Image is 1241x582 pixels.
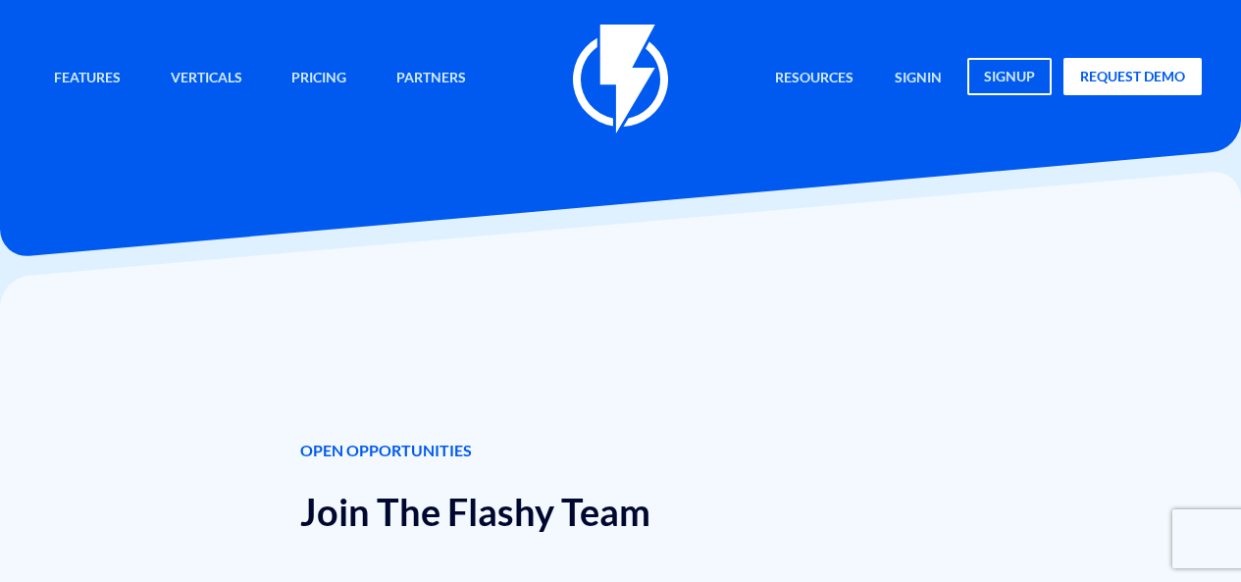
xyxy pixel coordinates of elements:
[880,58,957,100] a: signin
[760,58,868,100] a: Resources
[277,58,361,100] a: Pricing
[382,58,481,100] a: Partners
[300,492,941,533] h1: Join The Flashy Team
[300,440,941,462] span: OPEN OPPORTUNITIES
[967,58,1052,95] a: signup
[156,58,257,100] a: Verticals
[1063,58,1202,95] a: request demo
[39,58,135,100] a: Features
